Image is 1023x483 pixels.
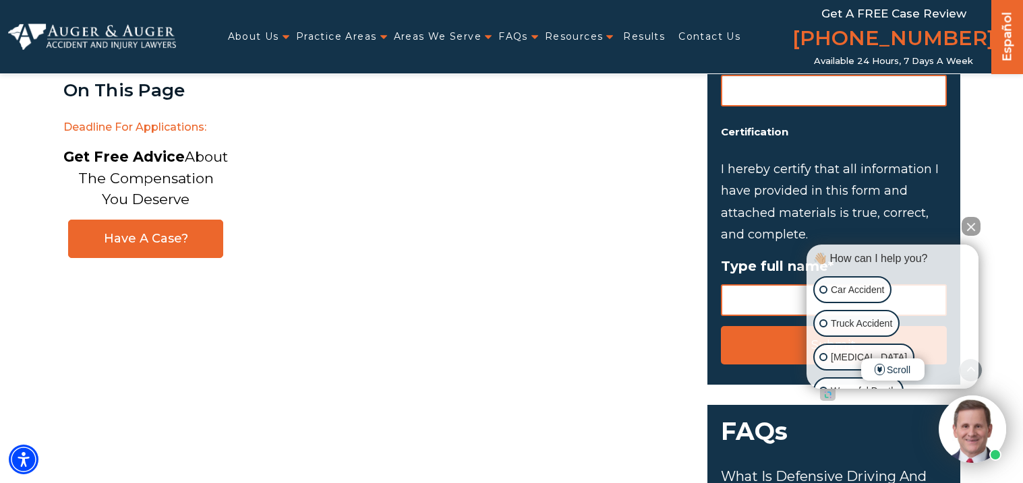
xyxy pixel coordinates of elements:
p: [MEDICAL_DATA] [831,349,907,366]
p: Wrongful Death [831,383,896,399]
img: Auger & Auger Accident and Injury Lawyers Logo [8,24,176,49]
a: Contact Us [678,23,740,51]
input: Submit [721,326,947,364]
p: I hereby certify that all information I have provided in this form and attached materials is true... [721,158,947,246]
a: Results [623,23,665,51]
a: Have A Case? [68,220,223,258]
a: FAQs [498,23,528,51]
a: Areas We Serve [394,23,482,51]
a: Resources [545,23,604,51]
div: On This Page [63,81,229,100]
span: Have A Case? [82,231,209,247]
div: 👋🏼 How can I help you? [810,251,975,266]
a: [PHONE_NUMBER] [792,24,995,56]
span: Deadline for Applications: [63,114,229,141]
div: Accessibility Menu [9,445,38,474]
span: Available 24 Hours, 7 Days a Week [814,56,973,67]
span: Scroll [861,358,925,381]
span: FAQs [707,405,960,469]
img: Intaker widget Avatar [939,395,1006,463]
label: Type full name [721,258,947,274]
a: About Us [228,23,279,51]
a: Open intaker chat [820,389,836,401]
p: About The Compensation You Deserve [63,146,228,210]
span: Get a FREE Case Review [821,7,966,20]
button: Close Intaker Chat Widget [962,217,981,236]
strong: Get Free Advice [63,148,185,165]
p: Car Accident [831,282,884,298]
a: Practice Areas [296,23,377,51]
h5: Certification [721,123,947,141]
p: Truck Accident [831,315,892,332]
